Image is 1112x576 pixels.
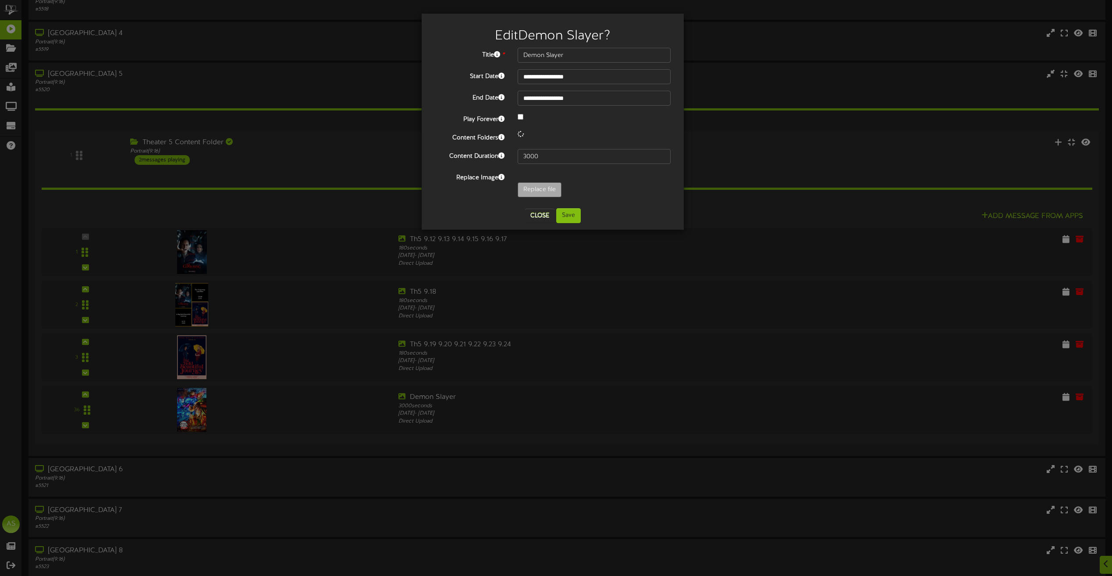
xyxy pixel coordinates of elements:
label: Content Duration [428,149,511,161]
label: Replace Image [428,171,511,182]
label: End Date [428,91,511,103]
input: 15 [518,149,671,164]
h2: Edit Demon Slayer ? [435,29,671,43]
label: Play Forever [428,112,511,124]
button: Close [525,209,554,223]
label: Title [428,48,511,60]
input: Title [518,48,671,63]
label: Start Date [428,69,511,81]
button: Save [556,208,581,223]
label: Content Folders [428,131,511,142]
